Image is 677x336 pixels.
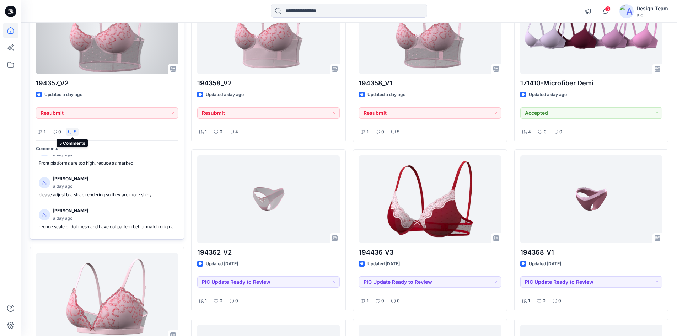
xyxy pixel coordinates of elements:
[53,175,88,183] p: [PERSON_NAME]
[381,297,384,305] p: 0
[543,297,546,305] p: 0
[359,78,501,88] p: 194358_V1
[36,78,178,88] p: 194357_V2
[220,297,222,305] p: 0
[44,128,45,136] p: 1
[36,172,178,202] a: [PERSON_NAME]a day agoplease adjust bra strap rendering so they are more shiny
[197,247,339,257] p: 194362_V2
[53,183,88,190] p: a day ago
[520,247,662,257] p: 194368_V1
[206,260,238,268] p: Updated [DATE]
[58,128,61,136] p: 0
[605,6,611,12] span: 3
[220,128,222,136] p: 0
[53,215,88,222] p: a day ago
[381,128,384,136] p: 0
[197,155,339,243] a: 194362_V2
[529,91,567,98] p: Updated a day ago
[42,181,47,185] svg: avatar
[529,260,561,268] p: Updated [DATE]
[235,128,238,136] p: 4
[205,297,207,305] p: 1
[197,78,339,88] p: 194358_V2
[619,4,634,18] img: avatar
[367,91,405,98] p: Updated a day ago
[42,213,47,217] svg: avatar
[367,260,400,268] p: Updated [DATE]
[520,78,662,88] p: 171410-Microfiber Demi
[367,297,369,305] p: 1
[36,141,178,170] a: [PERSON_NAME]a day agoFront platforms are too high, reduce as marked
[397,128,399,136] p: 5
[544,128,547,136] p: 0
[39,191,175,199] p: please adjust bra strap rendering so they are more shiny
[36,204,178,234] a: [PERSON_NAME]a day agoreduce scale of dot mesh and have dot pattern better match original
[39,223,175,231] p: reduce scale of dot mesh and have dot pattern better match original
[559,128,562,136] p: 0
[367,128,369,136] p: 1
[206,91,244,98] p: Updated a day ago
[36,145,178,153] p: Comments
[558,297,561,305] p: 0
[528,128,531,136] p: 4
[74,128,76,136] p: 5
[636,13,668,18] div: PIC
[528,297,530,305] p: 1
[39,160,175,167] p: Front platforms are too high, reduce as marked
[520,155,662,243] a: 194368_V1
[636,4,668,13] div: Design Team
[359,247,501,257] p: 194436_V3
[53,207,88,215] p: [PERSON_NAME]
[235,297,238,305] p: 0
[205,128,207,136] p: 1
[397,297,400,305] p: 0
[359,155,501,243] a: 194436_V3
[44,91,82,98] p: Updated a day ago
